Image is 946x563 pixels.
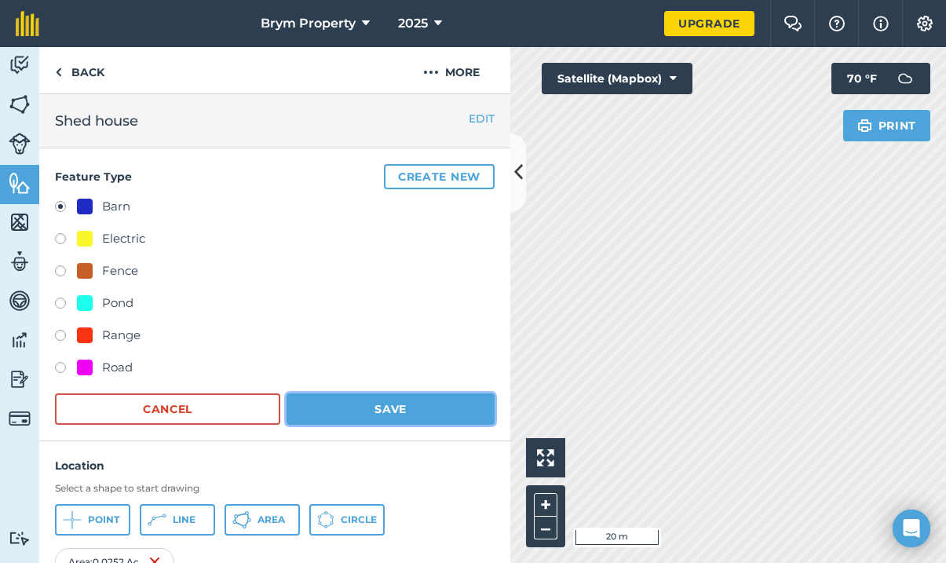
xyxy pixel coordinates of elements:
h4: Feature Type [55,164,495,189]
img: A cog icon [915,16,934,31]
img: svg+xml;base64,PD94bWwgdmVyc2lvbj0iMS4wIiBlbmNvZGluZz0idXRmLTgiPz4KPCEtLSBHZW5lcmF0b3I6IEFkb2JlIE... [9,133,31,155]
div: Fence [102,261,138,280]
img: fieldmargin Logo [16,11,39,36]
span: Point [88,514,119,526]
div: Pond [102,294,133,313]
img: svg+xml;base64,PD94bWwgdmVyc2lvbj0iMS4wIiBlbmNvZGluZz0idXRmLTgiPz4KPCEtLSBHZW5lcmF0b3I6IEFkb2JlIE... [9,328,31,352]
div: Road [102,358,133,377]
h2: Shed house [55,110,495,132]
span: Brym Property [261,14,356,33]
img: svg+xml;base64,PD94bWwgdmVyc2lvbj0iMS4wIiBlbmNvZGluZz0idXRmLTgiPz4KPCEtLSBHZW5lcmF0b3I6IEFkb2JlIE... [889,63,921,94]
img: svg+xml;base64,PD94bWwgdmVyc2lvbj0iMS4wIiBlbmNvZGluZz0idXRmLTgiPz4KPCEtLSBHZW5lcmF0b3I6IEFkb2JlIE... [9,408,31,430]
img: svg+xml;base64,PD94bWwgdmVyc2lvbj0iMS4wIiBlbmNvZGluZz0idXRmLTgiPz4KPCEtLSBHZW5lcmF0b3I6IEFkb2JlIE... [9,53,31,77]
img: Two speech bubbles overlapping with the left bubble in the forefront [783,16,802,31]
button: More [393,47,510,93]
span: 2025 [398,14,428,33]
img: svg+xml;base64,PHN2ZyB4bWxucz0iaHR0cDovL3d3dy53My5vcmcvMjAwMC9zdmciIHdpZHRoPSI1NiIgaGVpZ2h0PSI2MC... [9,171,31,195]
button: Cancel [55,393,280,425]
img: svg+xml;base64,PD94bWwgdmVyc2lvbj0iMS4wIiBlbmNvZGluZz0idXRmLTgiPz4KPCEtLSBHZW5lcmF0b3I6IEFkb2JlIE... [9,250,31,273]
img: svg+xml;base64,PHN2ZyB4bWxucz0iaHR0cDovL3d3dy53My5vcmcvMjAwMC9zdmciIHdpZHRoPSI1NiIgaGVpZ2h0PSI2MC... [9,93,31,116]
img: Four arrows, one pointing top left, one top right, one bottom right and the last bottom left [537,449,554,466]
a: Upgrade [664,11,754,36]
img: svg+xml;base64,PHN2ZyB4bWxucz0iaHR0cDovL3d3dy53My5vcmcvMjAwMC9zdmciIHdpZHRoPSIxOSIgaGVpZ2h0PSIyNC... [857,116,872,135]
button: Area [225,504,300,536]
span: Line [173,514,195,526]
button: Point [55,504,130,536]
div: Range [102,326,141,345]
a: Back [39,47,120,93]
button: Create new [384,164,495,189]
button: + [534,493,557,517]
button: 70 °F [831,63,930,94]
img: svg+xml;base64,PD94bWwgdmVyc2lvbj0iMS4wIiBlbmNvZGluZz0idXRmLTgiPz4KPCEtLSBHZW5lcmF0b3I6IEFkb2JlIE... [9,531,31,546]
span: Area [258,514,285,526]
button: Print [843,110,931,141]
h3: Select a shape to start drawing [55,482,495,495]
div: Barn [102,197,130,216]
img: svg+xml;base64,PHN2ZyB4bWxucz0iaHR0cDovL3d3dy53My5vcmcvMjAwMC9zdmciIHdpZHRoPSIxNyIgaGVpZ2h0PSIxNy... [873,14,889,33]
button: Satellite (Mapbox) [542,63,692,94]
button: Circle [309,504,385,536]
button: Line [140,504,215,536]
button: EDIT [469,110,495,127]
div: Open Intercom Messenger [893,510,930,547]
div: Electric [102,229,145,248]
button: – [534,517,557,539]
img: svg+xml;base64,PD94bWwgdmVyc2lvbj0iMS4wIiBlbmNvZGluZz0idXRmLTgiPz4KPCEtLSBHZW5lcmF0b3I6IEFkb2JlIE... [9,289,31,313]
img: svg+xml;base64,PHN2ZyB4bWxucz0iaHR0cDovL3d3dy53My5vcmcvMjAwMC9zdmciIHdpZHRoPSI5IiBoZWlnaHQ9IjI0Ii... [55,63,62,82]
img: svg+xml;base64,PD94bWwgdmVyc2lvbj0iMS4wIiBlbmNvZGluZz0idXRmLTgiPz4KPCEtLSBHZW5lcmF0b3I6IEFkb2JlIE... [9,367,31,391]
span: Circle [341,514,377,526]
h4: Location [55,457,495,474]
img: svg+xml;base64,PHN2ZyB4bWxucz0iaHR0cDovL3d3dy53My5vcmcvMjAwMC9zdmciIHdpZHRoPSI1NiIgaGVpZ2h0PSI2MC... [9,210,31,234]
img: A question mark icon [827,16,846,31]
span: 70 ° F [847,63,877,94]
button: Save [287,393,495,425]
img: svg+xml;base64,PHN2ZyB4bWxucz0iaHR0cDovL3d3dy53My5vcmcvMjAwMC9zdmciIHdpZHRoPSIyMCIgaGVpZ2h0PSIyNC... [423,63,439,82]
